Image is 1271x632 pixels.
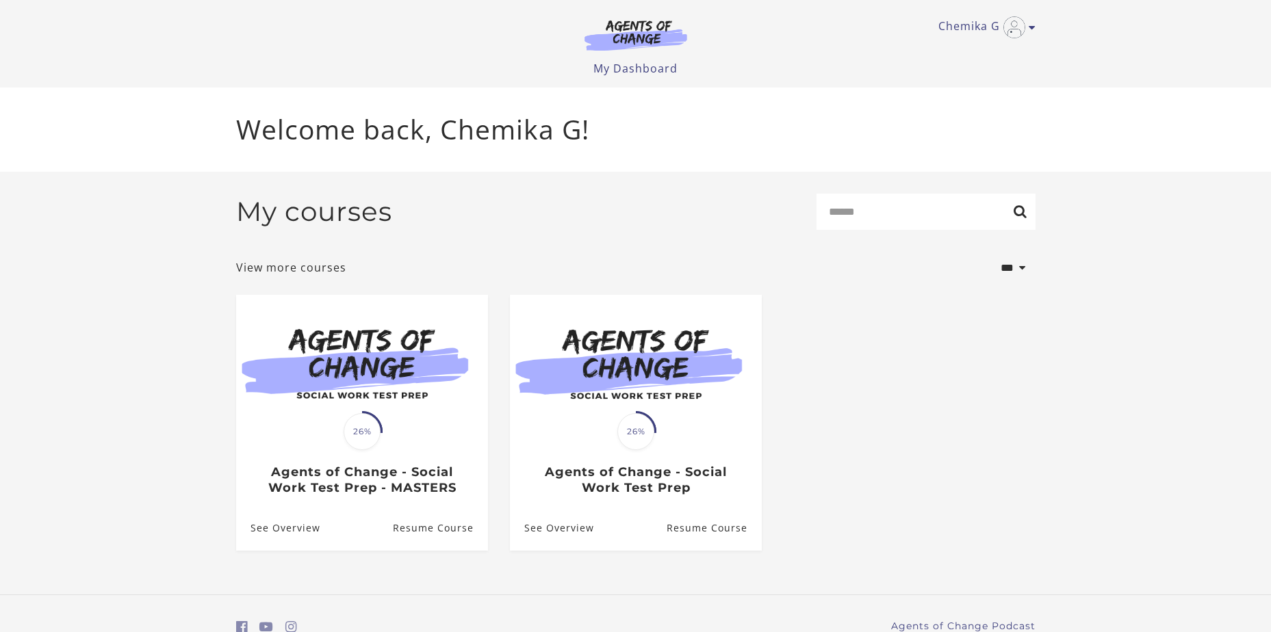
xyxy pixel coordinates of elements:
a: Agents of Change - Social Work Test Prep - MASTERS: See Overview [236,506,320,551]
a: Agents of Change - Social Work Test Prep: See Overview [510,506,594,551]
a: My Dashboard [593,61,678,76]
a: Toggle menu [938,16,1029,38]
span: 26% [617,413,654,450]
a: Agents of Change - Social Work Test Prep - MASTERS: Resume Course [392,506,487,551]
a: View more courses [236,259,346,276]
h3: Agents of Change - Social Work Test Prep - MASTERS [251,464,473,495]
a: Agents of Change - Social Work Test Prep: Resume Course [666,506,761,551]
span: 26% [344,413,381,450]
img: Agents of Change Logo [570,19,702,51]
h2: My courses [236,196,392,228]
h3: Agents of Change - Social Work Test Prep [524,464,747,495]
p: Welcome back, Chemika G! [236,109,1036,150]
